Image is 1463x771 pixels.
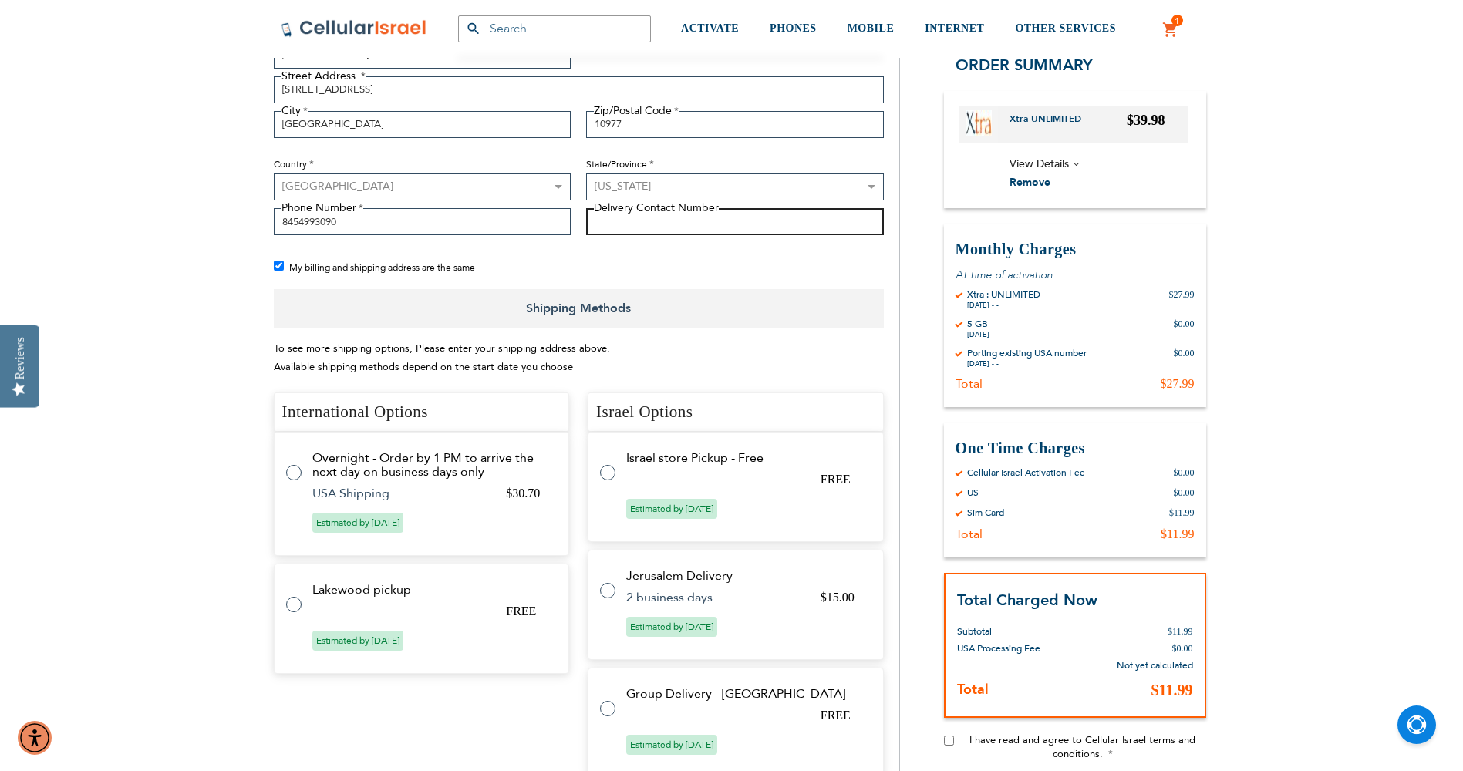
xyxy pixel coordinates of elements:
td: 2 business days [626,591,801,604]
div: Total [956,375,983,391]
span: MOBILE [848,22,895,34]
span: Estimated by [DATE] [626,617,717,637]
div: [DATE] - - [967,329,999,338]
span: ACTIVATE [681,22,739,34]
div: $0.00 [1174,317,1195,338]
span: Estimated by [DATE] [312,513,403,533]
a: 1 [1162,21,1179,39]
div: $0.00 [1174,346,1195,368]
span: $39.98 [1127,112,1165,127]
div: Cellular Israel Activation Fee [967,466,1085,478]
h4: Israel Options [588,392,884,433]
img: Xtra UNLIMITED [966,109,992,136]
span: To see more shipping options, Please enter your shipping address above. Available shipping method... [274,342,610,375]
h3: One Time Charges [956,437,1195,458]
span: Estimated by [DATE] [312,631,403,651]
span: $0.00 [1172,643,1193,654]
div: $27.99 [1161,375,1195,391]
div: Reviews [13,337,27,379]
div: Porting existing USA number [967,346,1087,359]
div: US [967,486,979,498]
div: Accessibility Menu [18,721,52,755]
div: $0.00 [1174,466,1195,478]
span: USA Processing Fee [957,642,1040,655]
span: FREE [506,604,536,618]
span: OTHER SERVICES [1015,22,1116,34]
th: Subtotal [957,611,1077,640]
td: Group Delivery - [GEOGRAPHIC_DATA] [626,687,865,701]
span: INTERNET [925,22,984,34]
input: Search [458,15,651,42]
span: I have read and agree to Cellular Israel terms and conditions. [969,733,1195,761]
span: FREE [821,473,851,486]
td: Lakewood pickup [312,583,551,597]
span: 1 [1175,15,1180,27]
td: Overnight - Order by 1 PM to arrive the next day on business days only [312,451,551,479]
div: Xtra : UNLIMITED [967,288,1040,300]
span: Shipping Methods [274,289,884,328]
span: Estimated by [DATE] [626,735,717,755]
img: Cellular Israel Logo [281,19,427,38]
p: At time of activation [956,267,1195,281]
div: $27.99 [1169,288,1195,309]
td: Jerusalem Delivery [626,569,865,583]
span: $30.70 [506,487,540,500]
div: $0.00 [1174,486,1195,498]
div: $11.99 [1161,526,1194,541]
div: Sim Card [967,506,1004,518]
div: [DATE] - - [967,300,1040,309]
span: Order Summary [956,54,1093,75]
span: Remove [1010,175,1050,190]
span: PHONES [770,22,817,34]
h3: Monthly Charges [956,238,1195,259]
span: View Details [1010,156,1069,170]
div: [DATE] - - [967,359,1087,368]
span: My billing and shipping address are the same [289,261,475,274]
span: FREE [821,709,851,722]
span: $11.99 [1168,626,1193,637]
h4: International Options [274,392,570,433]
div: $11.99 [1169,506,1195,518]
strong: Total [957,680,989,699]
strong: Total Charged Now [957,589,1097,610]
a: Xtra UNLIMITED [1010,112,1093,136]
span: $11.99 [1151,682,1193,699]
div: Total [956,526,983,541]
td: Israel store Pickup - Free [626,451,865,465]
span: $15.00 [821,591,855,604]
span: Not yet calculated [1117,659,1193,672]
td: USA Shipping [312,487,487,500]
div: 5 GB [967,317,999,329]
span: Estimated by [DATE] [626,499,717,519]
